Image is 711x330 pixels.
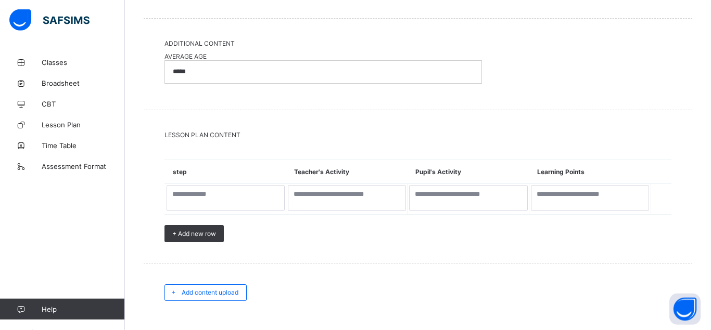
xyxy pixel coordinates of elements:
span: + Add new row [172,230,216,237]
span: Time Table [42,141,125,150]
span: Classes [42,58,125,67]
span: CBT [42,100,125,108]
span: Additional Content [164,39,671,47]
span: Help [42,305,124,313]
span: Assessment Format [42,162,125,170]
span: AVERAGE AGE [164,47,207,65]
th: Learning Points [529,160,651,184]
button: Open asap [669,294,701,325]
th: step [165,160,286,184]
span: LESSON PLAN CONTENT [164,131,671,139]
th: Pupil's Activity [408,160,529,184]
img: safsims [9,9,90,31]
span: Add content upload [182,288,238,296]
span: Broadsheet [42,79,125,87]
th: Teacher's Activity [286,160,408,184]
span: Lesson Plan [42,121,125,129]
